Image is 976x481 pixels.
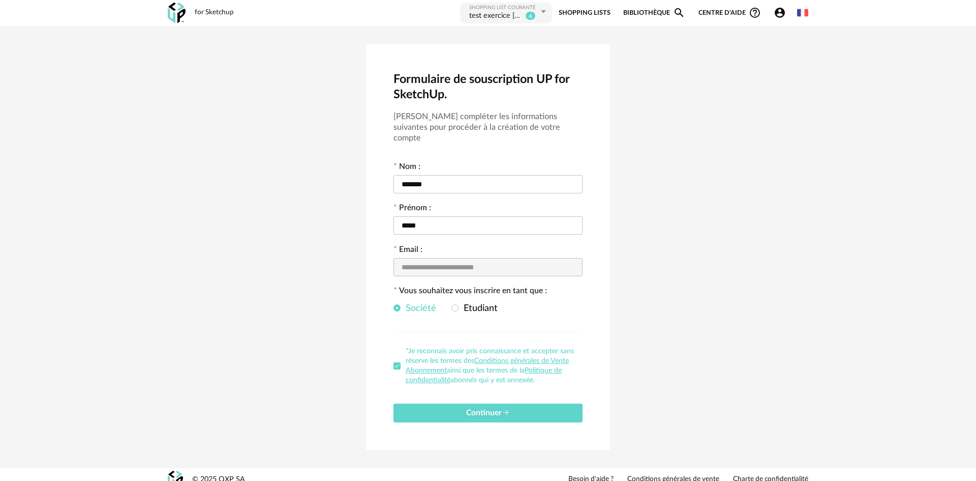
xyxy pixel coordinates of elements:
label: Email : [393,246,422,256]
span: Magnify icon [673,7,685,19]
div: for Sketchup [195,8,234,17]
span: Continuer [466,409,510,417]
label: Prénom : [393,204,431,214]
div: test exercice Etienne [469,11,523,21]
span: Société [401,304,436,313]
span: Centre d'aideHelp Circle Outline icon [698,7,761,19]
span: Account Circle icon [774,7,786,19]
label: Vous souhaitez vous inscrire en tant que : [393,287,547,297]
a: Conditions générales de Vente Abonnement [406,357,569,374]
img: OXP [168,3,186,23]
a: BibliothèqueMagnify icon [623,2,685,24]
span: Account Circle icon [774,7,790,19]
img: fr [797,7,808,18]
label: Nom : [393,163,420,173]
div: Shopping List courante [469,5,538,11]
span: *Je reconnais avoir pris connaissance et accepter sans réserve les termes des ainsi que les terme... [406,348,574,384]
button: Continuer [393,404,583,422]
h2: Formulaire de souscription UP for SketchUp. [393,72,583,103]
span: Etudiant [459,304,498,313]
h3: [PERSON_NAME] compléter les informations suivantes pour procéder à la création de votre compte [393,111,583,144]
a: Shopping Lists [559,2,611,24]
sup: 4 [525,11,536,20]
span: Help Circle Outline icon [749,7,761,19]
